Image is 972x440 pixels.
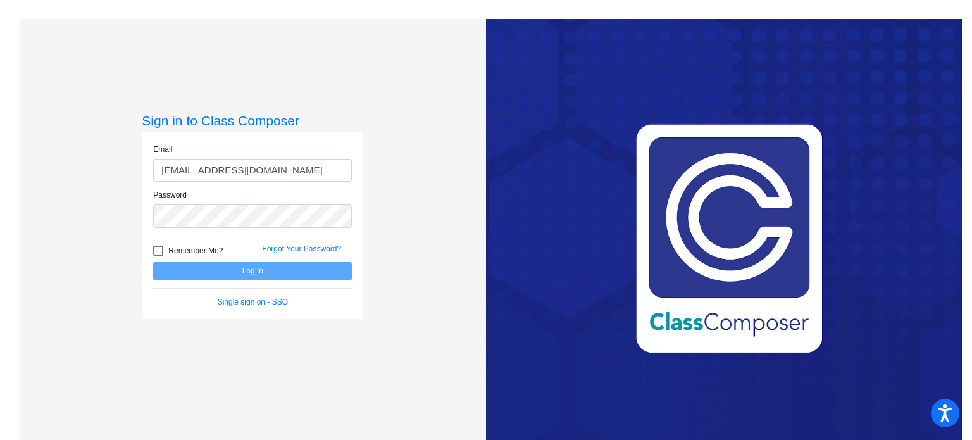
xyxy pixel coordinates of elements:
[262,244,341,253] a: Forgot Your Password?
[153,189,187,201] label: Password
[142,113,363,129] h3: Sign in to Class Composer
[153,144,172,155] label: Email
[153,262,352,280] button: Log In
[168,243,223,258] span: Remember Me?
[218,298,288,306] a: Single sign on - SSO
